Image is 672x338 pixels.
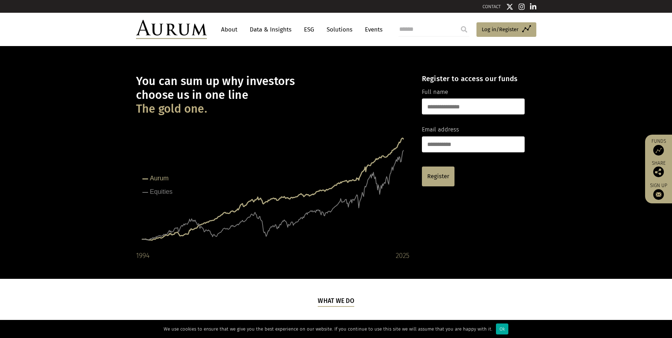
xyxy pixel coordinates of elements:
[653,189,664,200] img: Sign up to our newsletter
[422,88,448,97] label: Full name
[300,23,318,36] a: ESG
[422,125,459,134] label: Email address
[506,3,513,10] img: Twitter icon
[476,22,536,37] a: Log in/Register
[150,188,173,195] tspan: Equities
[361,23,383,36] a: Events
[422,167,454,186] a: Register
[323,23,356,36] a: Solutions
[649,161,668,177] div: Share
[218,23,241,36] a: About
[519,3,525,10] img: Instagram icon
[482,4,501,9] a: CONTACT
[136,250,149,261] div: 1994
[530,3,536,10] img: Linkedin icon
[482,25,519,34] span: Log in/Register
[396,250,410,261] div: 2025
[649,138,668,156] a: Funds
[318,297,354,306] h5: What we do
[142,319,530,338] span: Aurum is a hedge fund investment specialist focused solely on selecting hedge funds and managing ...
[246,23,295,36] a: Data & Insights
[653,167,664,177] img: Share this post
[653,145,664,156] img: Access Funds
[136,102,207,116] span: The gold one.
[150,175,169,182] tspan: Aurum
[457,22,471,36] input: Submit
[496,323,508,334] div: Ok
[649,182,668,200] a: Sign up
[136,20,207,39] img: Aurum
[136,74,410,116] h1: You can sum up why investors choose us in one line
[422,74,525,83] h4: Register to access our funds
